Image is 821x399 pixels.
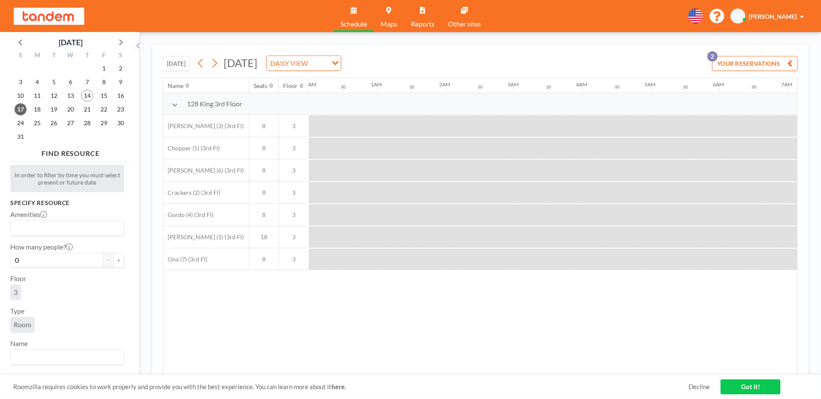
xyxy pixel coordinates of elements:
button: - [103,253,114,267]
div: S [12,50,29,62]
div: 2AM [439,81,450,88]
span: Friday, August 22, 2025 [98,103,110,115]
span: Thursday, August 28, 2025 [81,117,93,129]
div: Name [168,82,183,90]
label: Type [10,307,24,315]
div: Floor [283,82,298,90]
div: 4AM [576,81,587,88]
div: Search for option [11,221,124,235]
span: Ona (7) (3rd Fl) [163,255,207,263]
div: 30 [683,84,688,90]
div: 30 [751,84,756,90]
a: Got it! [721,379,780,394]
span: [PERSON_NAME] (6) (3rd Fl) [163,167,244,174]
img: organization-logo [14,8,84,25]
span: 8 [249,211,278,219]
span: Monday, August 18, 2025 [31,103,43,115]
span: Tuesday, August 26, 2025 [48,117,60,129]
span: 18 [249,233,278,241]
div: 30 [341,84,346,90]
span: 3 [279,233,309,241]
span: Room [14,320,31,329]
span: Thursday, August 14, 2025 [81,90,93,102]
span: 8 [249,189,278,197]
span: Saturday, August 23, 2025 [115,103,127,115]
div: T [79,50,95,62]
span: Schedule [340,21,367,27]
span: Other sites [448,21,481,27]
span: Roomzilla requires cookies to work properly and provide you with the best experience. You can lea... [13,383,688,391]
span: 3 [14,288,18,296]
span: Chopper (5) (3rd Fl) [163,144,220,152]
h4: FIND RESOURCE [10,146,131,158]
span: Sunday, August 3, 2025 [15,76,27,88]
label: Amenities [10,210,47,219]
span: Saturday, August 9, 2025 [115,76,127,88]
a: here. [331,383,346,390]
div: Search for option [11,350,124,364]
div: 7AM [781,81,792,88]
div: W [62,50,79,62]
span: Maps [381,21,397,27]
button: + [114,253,124,267]
label: Name [10,339,28,348]
div: 3AM [508,81,519,88]
span: Friday, August 15, 2025 [98,90,110,102]
div: 1AM [371,81,382,88]
div: F [95,50,112,62]
span: [PERSON_NAME] [749,13,797,20]
span: Saturday, August 16, 2025 [115,90,127,102]
span: Sunday, August 17, 2025 [15,103,27,115]
span: [PERSON_NAME] (1) (3rd Fl) [163,233,244,241]
div: 30 [614,84,620,90]
a: Decline [688,383,710,391]
div: S [112,50,129,62]
div: Search for option [267,56,341,70]
span: Friday, August 1, 2025 [98,62,110,74]
div: T [46,50,62,62]
span: Reports [411,21,434,27]
div: Seats [254,82,267,90]
button: [DATE] [163,56,190,71]
span: Saturday, August 30, 2025 [115,117,127,129]
div: [DATE] [59,36,83,48]
span: 128 King 3rd Floor [187,100,242,108]
p: 2 [707,51,718,62]
span: Monday, August 25, 2025 [31,117,43,129]
span: Tuesday, August 12, 2025 [48,90,60,102]
span: 8 [249,167,278,174]
div: 12AM [302,81,316,88]
span: 3 [279,211,309,219]
button: YOUR RESERVATIONS2 [712,56,797,71]
span: [DATE] [224,56,257,69]
span: Wednesday, August 27, 2025 [65,117,77,129]
span: Friday, August 8, 2025 [98,76,110,88]
span: DAILY VIEW [269,58,310,69]
span: Wednesday, August 6, 2025 [65,76,77,88]
span: BE [734,12,741,20]
span: Monday, August 4, 2025 [31,76,43,88]
div: In order to filter by time you must select present or future date [10,165,124,192]
span: Tuesday, August 19, 2025 [48,103,60,115]
label: Floor [10,274,26,283]
div: 6AM [713,81,724,88]
div: 30 [409,84,414,90]
div: M [29,50,46,62]
label: How many people? [10,243,73,251]
input: Search for option [310,58,327,69]
span: Wednesday, August 20, 2025 [65,103,77,115]
span: Sunday, August 24, 2025 [15,117,27,129]
span: 3 [279,189,309,197]
span: [PERSON_NAME] (3) (3rd Fl) [163,122,244,130]
div: 5AM [644,81,656,88]
input: Search for option [12,352,119,363]
span: 8 [249,255,278,263]
span: Thursday, August 21, 2025 [81,103,93,115]
span: Thursday, August 7, 2025 [81,76,93,88]
h3: Specify resource [10,199,124,207]
span: Crackers (2) (3rd Fl) [163,189,220,197]
span: Gordo (4) (3rd Fl) [163,211,213,219]
span: 3 [279,167,309,174]
span: Wednesday, August 13, 2025 [65,90,77,102]
span: 8 [249,144,278,152]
